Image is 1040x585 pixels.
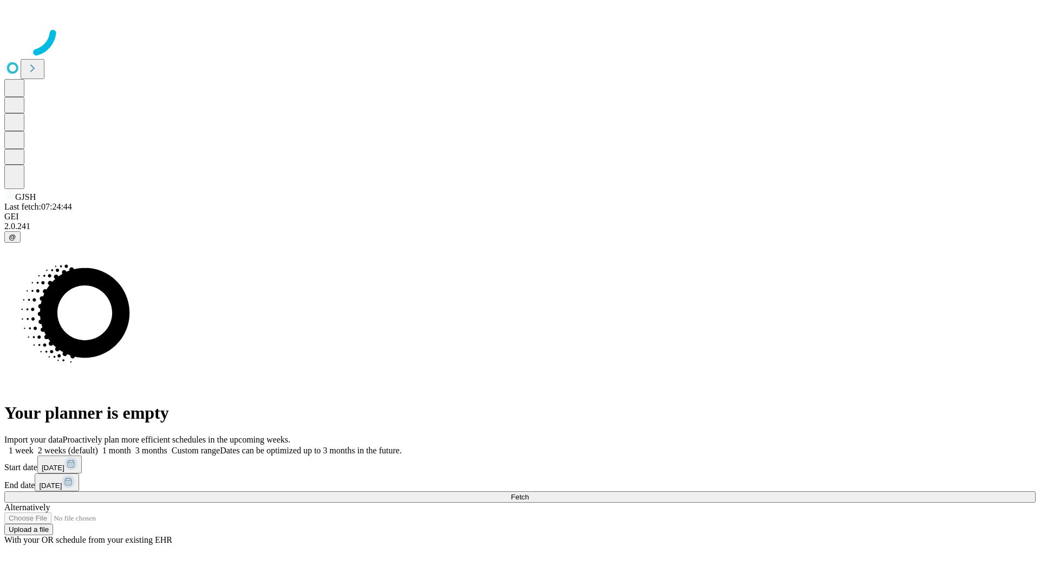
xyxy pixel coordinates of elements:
[4,231,21,243] button: @
[63,435,290,444] span: Proactively plan more efficient schedules in the upcoming weeks.
[4,473,1036,491] div: End date
[35,473,79,491] button: [DATE]
[4,503,50,512] span: Alternatively
[4,222,1036,231] div: 2.0.241
[4,491,1036,503] button: Fetch
[9,233,16,241] span: @
[511,493,529,501] span: Fetch
[37,456,82,473] button: [DATE]
[15,192,36,201] span: GJSH
[39,482,62,490] span: [DATE]
[4,202,72,211] span: Last fetch: 07:24:44
[102,446,131,455] span: 1 month
[4,403,1036,423] h1: Your planner is empty
[172,446,220,455] span: Custom range
[42,464,64,472] span: [DATE]
[4,535,172,544] span: With your OR schedule from your existing EHR
[4,212,1036,222] div: GEI
[9,446,34,455] span: 1 week
[220,446,401,455] span: Dates can be optimized up to 3 months in the future.
[4,435,63,444] span: Import your data
[4,456,1036,473] div: Start date
[4,524,53,535] button: Upload a file
[135,446,167,455] span: 3 months
[38,446,98,455] span: 2 weeks (default)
